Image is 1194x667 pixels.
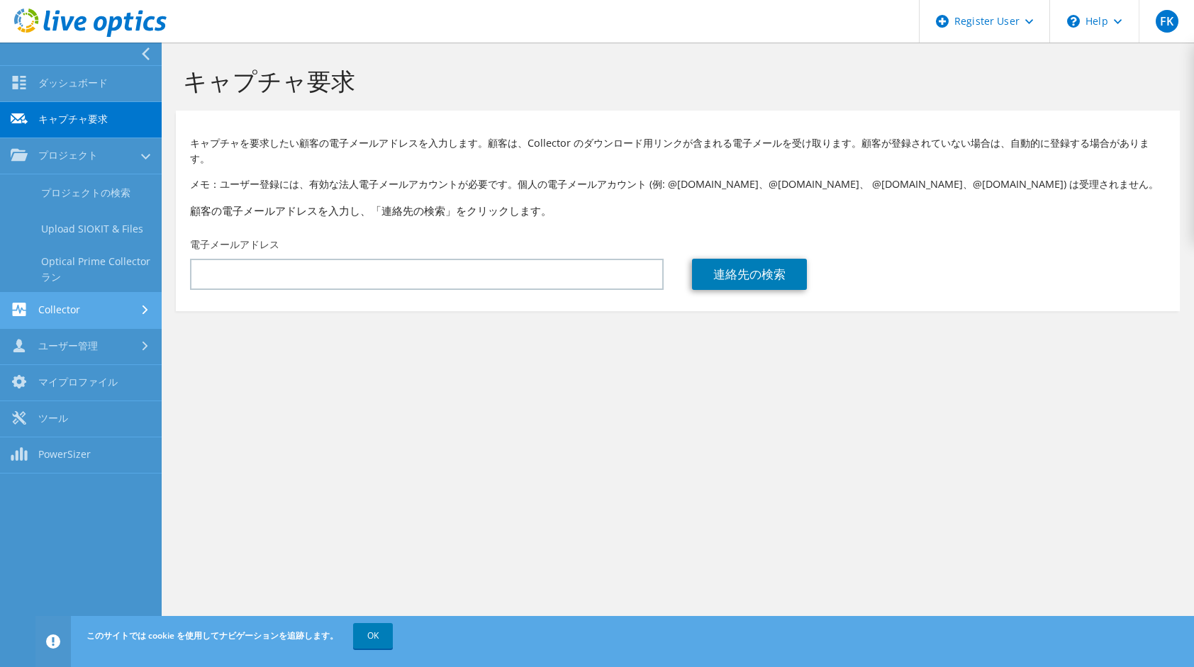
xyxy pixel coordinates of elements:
label: 電子メールアドレス [190,237,279,252]
p: メモ：ユーザー登録には、有効な法人電子メールアカウントが必要です。個人の電子メールアカウント (例: @[DOMAIN_NAME]、@[DOMAIN_NAME]、 @[DOMAIN_NAME]、... [190,176,1166,192]
p: キャプチャを要求したい顧客の電子メールアドレスを入力します。顧客は、Collector のダウンロード用リンクが含まれる電子メールを受け取ります。顧客が登録されていない場合は、自動的に登録する場... [190,135,1166,167]
span: FK [1156,10,1178,33]
a: 連絡先の検索 [692,259,807,290]
a: OK [353,623,393,649]
h3: 顧客の電子メールアドレスを入力し、「連絡先の検索」をクリックします。 [190,203,1166,218]
span: このサイトでは cookie を使用してナビゲーションを追跡します。 [87,629,338,641]
svg: \n [1067,15,1080,28]
h1: キャプチャ要求 [183,66,1166,96]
